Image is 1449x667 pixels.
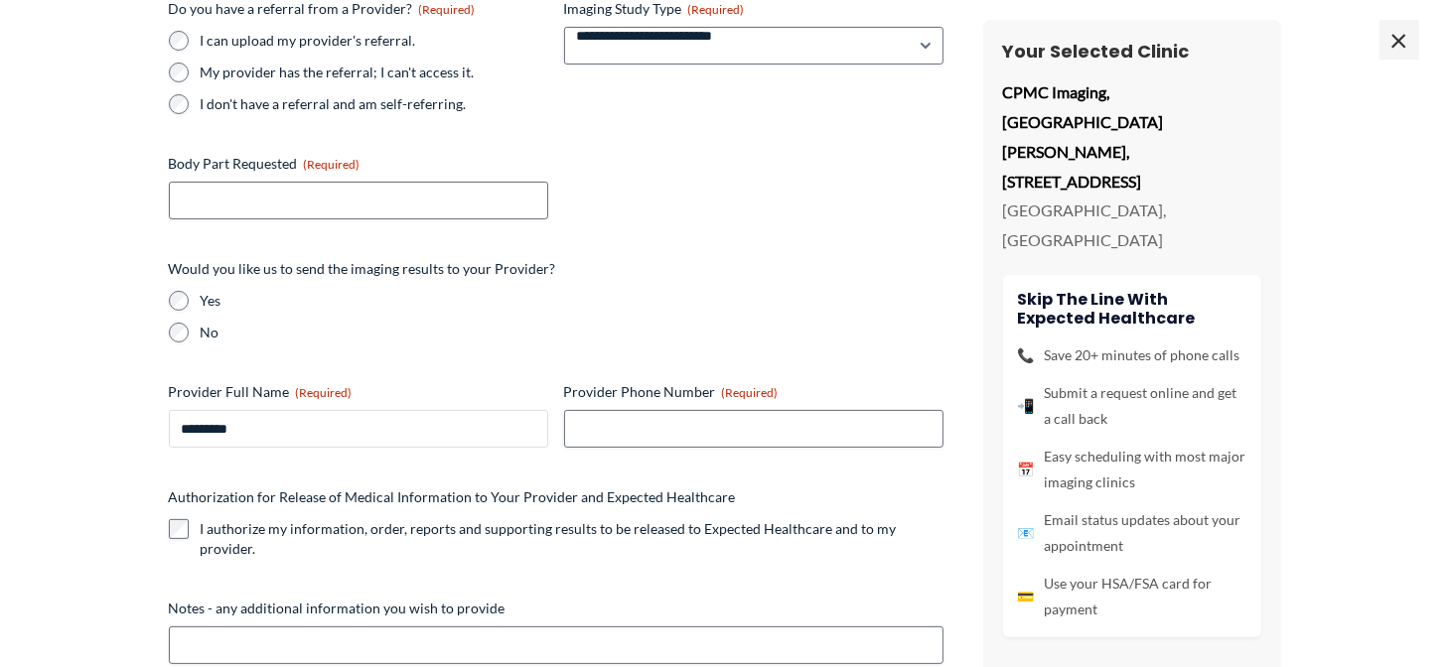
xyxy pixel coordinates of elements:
[1018,380,1246,432] li: Submit a request online and get a call back
[1003,196,1261,254] p: [GEOGRAPHIC_DATA], [GEOGRAPHIC_DATA]
[169,154,548,174] label: Body Part Requested
[1018,457,1035,482] span: 📅
[169,599,943,618] label: Notes - any additional information you wish to provide
[722,385,779,400] span: (Required)
[169,259,556,279] legend: Would you like us to send the imaging results to your Provider?
[1018,520,1035,546] span: 📧
[1018,507,1246,559] li: Email status updates about your appointment
[1379,20,1419,60] span: ×
[1018,342,1246,368] li: Save 20+ minutes of phone calls
[201,94,548,114] label: I don't have a referral and am self-referring.
[419,2,476,17] span: (Required)
[1018,290,1246,328] h4: Skip the line with Expected Healthcare
[201,323,943,342] label: No
[1018,584,1035,609] span: 💳
[1018,571,1246,622] li: Use your HSA/FSA card for payment
[1018,444,1246,495] li: Easy scheduling with most major imaging clinics
[1003,40,1261,63] h3: Your Selected Clinic
[304,157,361,172] span: (Required)
[1018,393,1035,419] span: 📲
[201,291,943,311] label: Yes
[169,487,736,507] legend: Authorization for Release of Medical Information to Your Provider and Expected Healthcare
[1003,77,1261,196] p: CPMC Imaging, [GEOGRAPHIC_DATA][PERSON_NAME], [STREET_ADDRESS]
[169,382,548,402] label: Provider Full Name
[201,519,943,559] label: I authorize my information, order, reports and supporting results to be released to Expected Heal...
[296,385,353,400] span: (Required)
[688,2,745,17] span: (Required)
[564,382,943,402] label: Provider Phone Number
[201,63,548,82] label: My provider has the referral; I can't access it.
[201,31,548,51] label: I can upload my provider's referral.
[1018,342,1035,368] span: 📞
